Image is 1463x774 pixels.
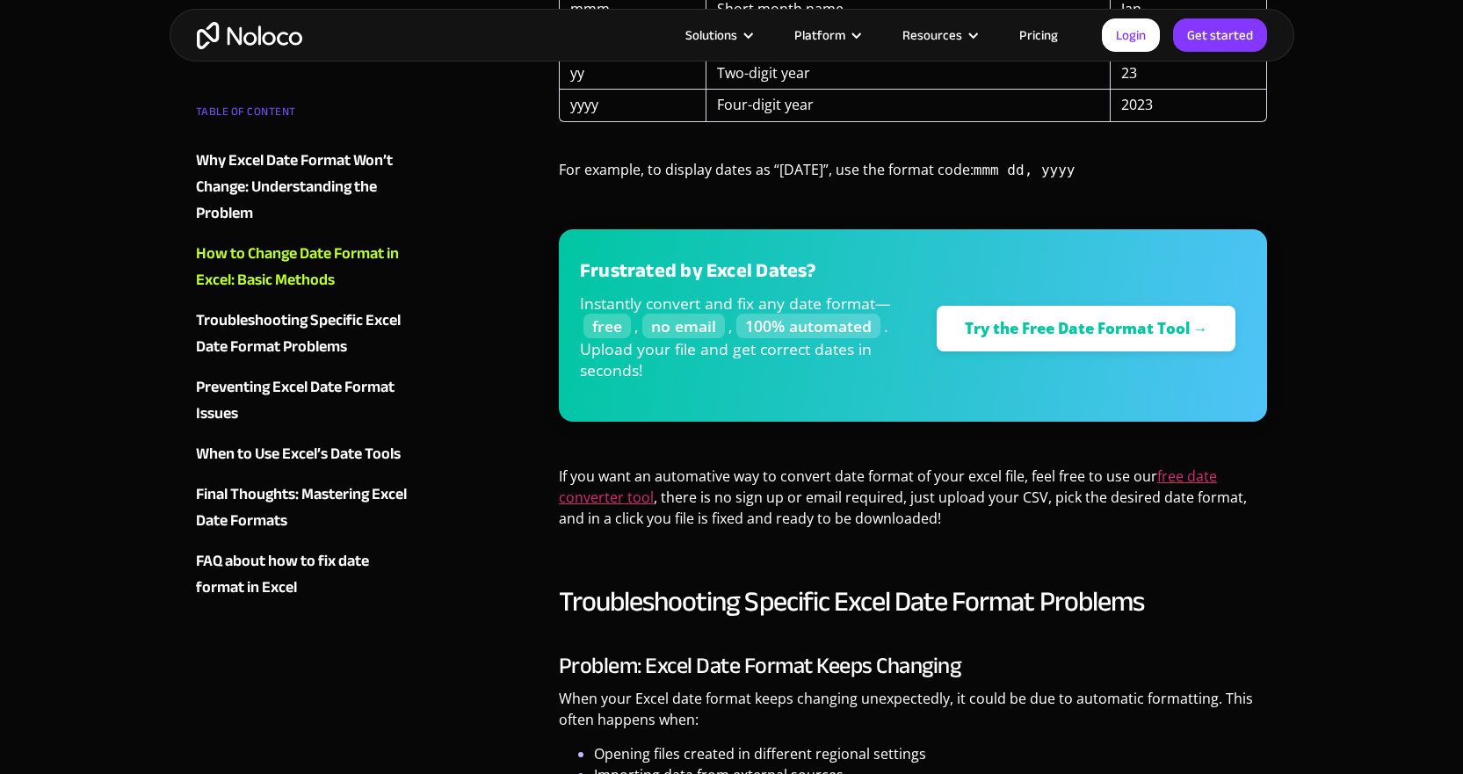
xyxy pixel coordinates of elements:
a: Why Excel Date Format Won’t Change: Understanding the Problem [196,148,409,227]
a: Get started [1173,18,1267,52]
td: Four-digit year [706,90,1110,121]
h3: Frustrated by Excel Dates? [580,257,905,284]
p: Instantly convert and fix any date format— , , . Upload your file and get correct dates in seconds! [580,293,905,394]
a: Preventing Excel Date Format Issues [196,374,409,427]
a: When to Use Excel’s Date Tools [196,441,409,467]
div: When to Use Excel’s Date Tools [196,441,401,467]
code: mmm dd, yyyy [974,162,1076,178]
td: 23 [1110,58,1267,90]
div: Solutions [685,24,737,47]
h2: Troubleshooting Specific Excel Date Format Problems [559,584,1268,619]
a: How to Change Date Format in Excel: Basic Methods [196,241,409,293]
a: Login [1102,18,1160,52]
a: Try the Free Date Format Tool → [937,306,1236,351]
span: no email [642,314,725,338]
span: free [583,314,631,338]
td: 2023 [1110,90,1267,121]
li: Opening files created in different regional settings [594,743,1268,764]
td: yyyy [559,90,706,121]
a: home [197,22,302,49]
p: For example, to display dates as “[DATE]”, use the format code: [559,159,1268,194]
p: When your Excel date format keeps changing unexpectedly, it could be due to automatic formatting.... [559,688,1268,743]
h3: Problem: Excel Date Format Keeps Changing [559,653,1268,679]
a: Troubleshooting Specific Excel Date Format Problems [196,307,409,360]
div: Platform [794,24,845,47]
a: free date converter tool [559,467,1217,507]
td: Two-digit year [706,58,1110,90]
a: Final Thoughts: Mastering Excel Date Formats [196,481,409,534]
a: Pricing [997,24,1080,47]
div: Resources [880,24,997,47]
div: Platform [772,24,880,47]
a: FAQ about how to fix date format in Excel [196,548,409,601]
div: TABLE OF CONTENT [196,98,409,134]
div: Solutions [663,24,772,47]
span: 100% automated [736,314,880,338]
p: If you want an automative way to convert date format of your excel file, feel free to use our , t... [559,466,1268,542]
div: Resources [902,24,962,47]
td: yy [559,58,706,90]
